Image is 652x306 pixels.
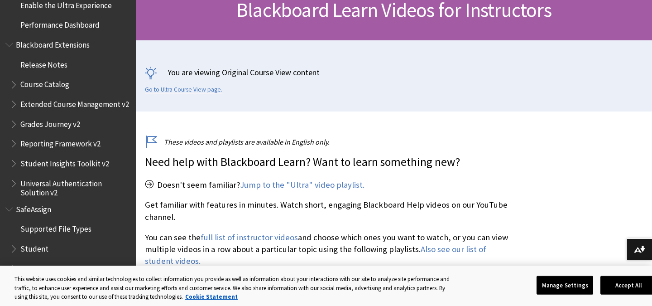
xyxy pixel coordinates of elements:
[20,97,129,109] span: Extended Course Management v2
[14,275,456,301] div: This website uses cookies and similar technologies to collect information you provide as well as ...
[16,37,90,49] span: Blackboard Extensions
[145,67,643,78] p: You are viewing Original Course View content
[145,86,222,94] a: Go to Ultra Course View page.
[145,232,509,267] p: You can see the and choose which ones you want to watch, or you can view multiple videos in a row...
[201,232,298,243] a: full list of instructor videos
[20,222,91,234] span: Supported File Types
[240,180,364,190] a: Jump to the "Ultra" video playlist.
[20,241,48,253] span: Student
[20,57,67,69] span: Release Notes
[145,137,509,147] p: These videos and playlists are available in English only.
[20,176,129,197] span: Universal Authentication Solution v2
[20,261,54,273] span: Instructor
[5,37,130,197] nav: Book outline for Blackboard Extensions
[20,18,100,30] span: Performance Dashboard
[5,202,130,296] nav: Book outline for Blackboard SafeAssign
[20,77,69,89] span: Course Catalog
[145,199,509,223] p: Get familiar with features in minutes. Watch short, engaging Blackboard Help videos on our YouTub...
[20,136,101,148] span: Reporting Framework v2
[145,154,509,170] p: Need help with Blackboard Learn? Want to learn something new?
[20,117,80,129] span: Grades Journey v2
[145,179,509,191] p: Doesn't seem familiar?
[185,293,238,301] a: More information about your privacy, opens in a new tab
[16,202,51,214] span: SafeAssign
[537,276,593,295] button: Manage Settings
[20,156,109,168] span: Student Insights Toolkit v2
